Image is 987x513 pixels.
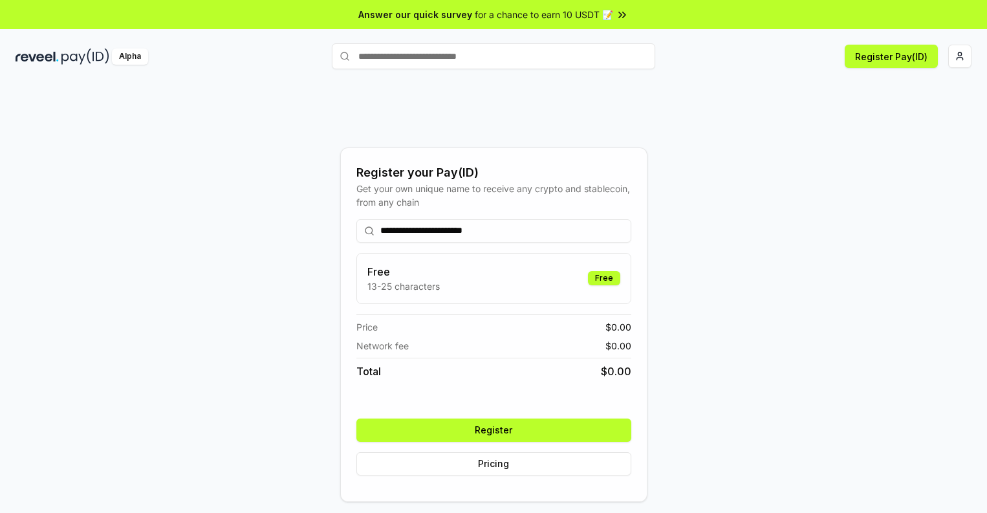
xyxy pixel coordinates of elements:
[605,320,631,334] span: $ 0.00
[356,182,631,209] div: Get your own unique name to receive any crypto and stablecoin, from any chain
[112,49,148,65] div: Alpha
[367,264,440,279] h3: Free
[356,339,409,353] span: Network fee
[367,279,440,293] p: 13-25 characters
[475,8,613,21] span: for a chance to earn 10 USDT 📝
[601,364,631,379] span: $ 0.00
[61,49,109,65] img: pay_id
[356,364,381,379] span: Total
[845,45,938,68] button: Register Pay(ID)
[356,419,631,442] button: Register
[356,320,378,334] span: Price
[588,271,620,285] div: Free
[358,8,472,21] span: Answer our quick survey
[356,164,631,182] div: Register your Pay(ID)
[356,452,631,475] button: Pricing
[605,339,631,353] span: $ 0.00
[16,49,59,65] img: reveel_dark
